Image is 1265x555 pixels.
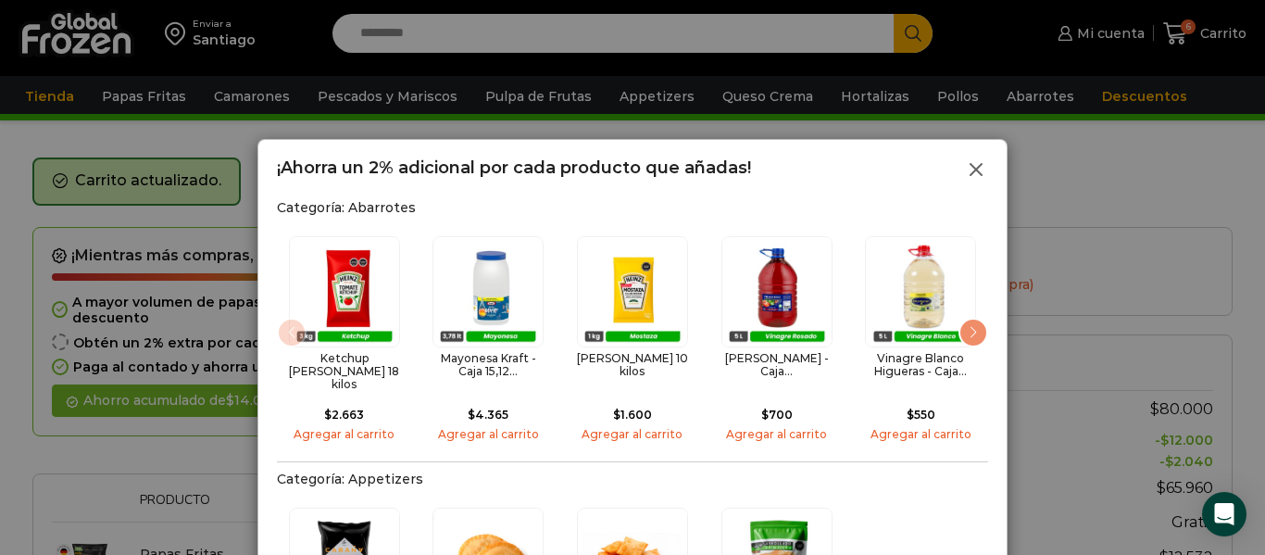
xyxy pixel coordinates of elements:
[613,408,652,422] bdi: 1.600
[907,408,935,422] bdi: 550
[277,225,412,452] div: 1 / 15
[716,428,838,441] a: Agregar al carrito
[1202,492,1246,536] div: Open Intercom Messenger
[565,225,700,452] div: 3 / 15
[571,352,694,379] h2: [PERSON_NAME] 10 kilos
[761,408,793,422] bdi: 700
[277,472,988,487] h2: Categoría: Appetizers
[428,428,550,441] a: Agregar al carrito
[859,428,982,441] a: Agregar al carrito
[571,428,694,441] a: Agregar al carrito
[853,225,988,452] div: 5 / 15
[468,408,475,422] span: $
[277,200,988,216] h2: Categoría: Abarrotes
[324,408,364,422] bdi: 2.663
[709,225,845,452] div: 4 / 15
[716,352,838,379] h2: [PERSON_NAME] - Caja...
[613,408,620,422] span: $
[277,158,751,179] h2: ¡Ahorra un 2% adicional por cada producto que añadas!
[859,352,982,379] h2: Vinagre Blanco Higueras - Caja...
[958,318,988,347] div: Next slide
[428,352,550,379] h2: Mayonesa Kraft - Caja 15,12...
[907,408,914,422] span: $
[324,408,332,422] span: $
[283,428,406,441] a: Agregar al carrito
[468,408,508,422] bdi: 4.365
[761,408,769,422] span: $
[283,352,406,392] h2: Ketchup [PERSON_NAME] 18 kilos
[421,225,557,452] div: 2 / 15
